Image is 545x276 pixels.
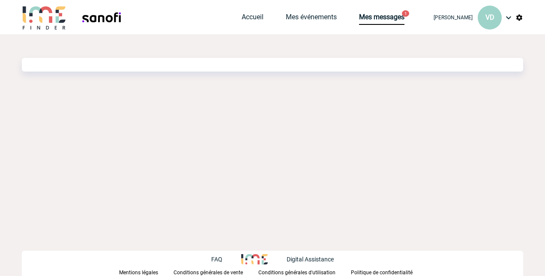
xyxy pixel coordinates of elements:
[402,10,409,17] button: 1
[211,256,222,263] p: FAQ
[359,13,404,25] a: Mes messages
[119,270,158,276] p: Mentions légales
[485,13,494,21] span: VD
[119,268,174,276] a: Mentions légales
[174,270,243,276] p: Conditions générales de vente
[211,255,241,263] a: FAQ
[241,254,268,264] img: http://www.idealmeetingsevents.fr/
[286,13,337,25] a: Mes événements
[434,15,473,21] span: [PERSON_NAME]
[351,268,426,276] a: Politique de confidentialité
[287,256,334,263] p: Digital Assistance
[258,268,351,276] a: Conditions générales d'utilisation
[242,13,264,25] a: Accueil
[258,270,335,276] p: Conditions générales d'utilisation
[22,5,66,30] img: IME-Finder
[174,268,258,276] a: Conditions générales de vente
[351,270,413,276] p: Politique de confidentialité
